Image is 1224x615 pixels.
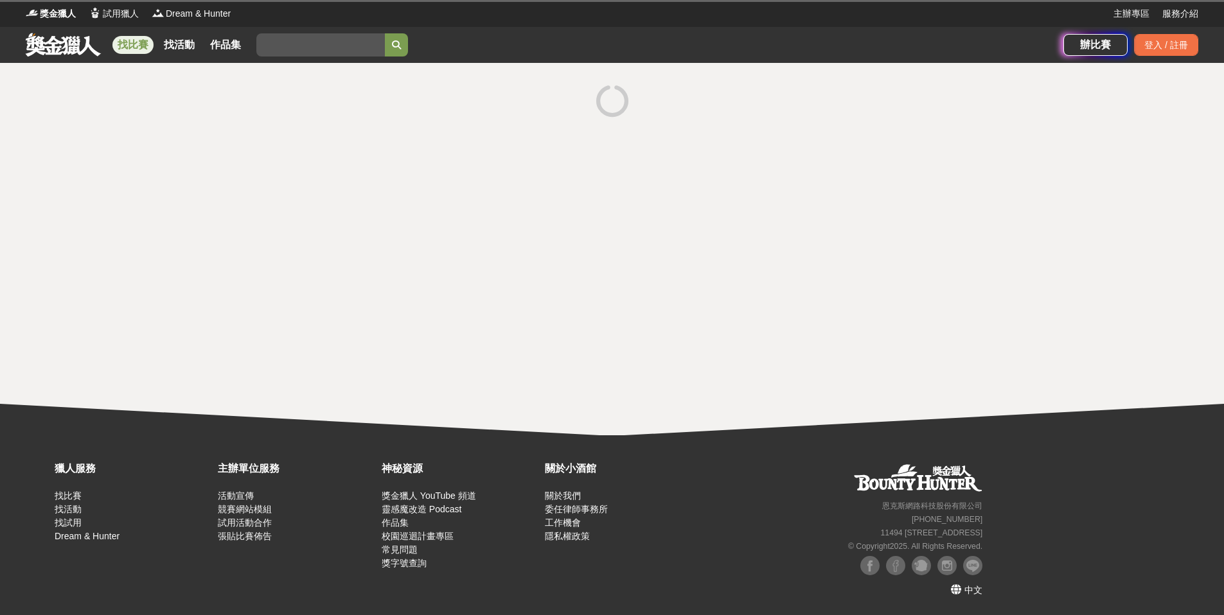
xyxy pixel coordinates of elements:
img: Plurk [912,556,931,575]
a: 作品集 [382,517,409,528]
a: 委任律師事務所 [545,504,608,514]
a: 找試用 [55,517,82,528]
span: 試用獵人 [103,7,139,21]
a: 找活動 [55,504,82,514]
img: Logo [89,6,102,19]
a: 關於我們 [545,490,581,501]
a: 找比賽 [112,36,154,54]
a: 競賽網站模組 [218,504,272,514]
a: 主辦專區 [1113,7,1149,21]
a: 工作機會 [545,517,581,528]
img: Instagram [937,556,957,575]
small: 11494 [STREET_ADDRESS] [881,528,983,537]
a: 找比賽 [55,490,82,501]
a: 獎金獵人 YouTube 頻道 [382,490,476,501]
small: © Copyright 2025 . All Rights Reserved. [848,542,982,551]
img: Logo [152,6,164,19]
a: 靈感魔改造 Podcast [382,504,461,514]
div: 神秘資源 [382,461,538,476]
a: 獎字號查詢 [382,558,427,568]
a: Dream & Hunter [55,531,120,541]
a: Logo獎金獵人 [26,7,76,21]
a: 服務介紹 [1162,7,1198,21]
a: Logo試用獵人 [89,7,139,21]
img: LINE [963,556,982,575]
div: 獵人服務 [55,461,211,476]
a: 找活動 [159,36,200,54]
span: 獎金獵人 [40,7,76,21]
a: 試用活動合作 [218,517,272,528]
small: 恩克斯網路科技股份有限公司 [882,501,982,510]
a: 作品集 [205,36,246,54]
a: 張貼比賽佈告 [218,531,272,541]
img: Facebook [886,556,905,575]
div: 主辦單位服務 [218,461,375,476]
span: Dream & Hunter [166,7,231,21]
a: 辦比賽 [1063,34,1128,56]
img: Logo [26,6,39,19]
img: Facebook [860,556,880,575]
div: 登入 / 註冊 [1134,34,1198,56]
div: 關於小酒館 [545,461,702,476]
a: 校園巡迴計畫專區 [382,531,454,541]
span: 中文 [964,585,982,595]
a: 隱私權政策 [545,531,590,541]
a: LogoDream & Hunter [152,7,231,21]
small: [PHONE_NUMBER] [912,515,982,524]
a: 常見問題 [382,544,418,555]
a: 活動宣傳 [218,490,254,501]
